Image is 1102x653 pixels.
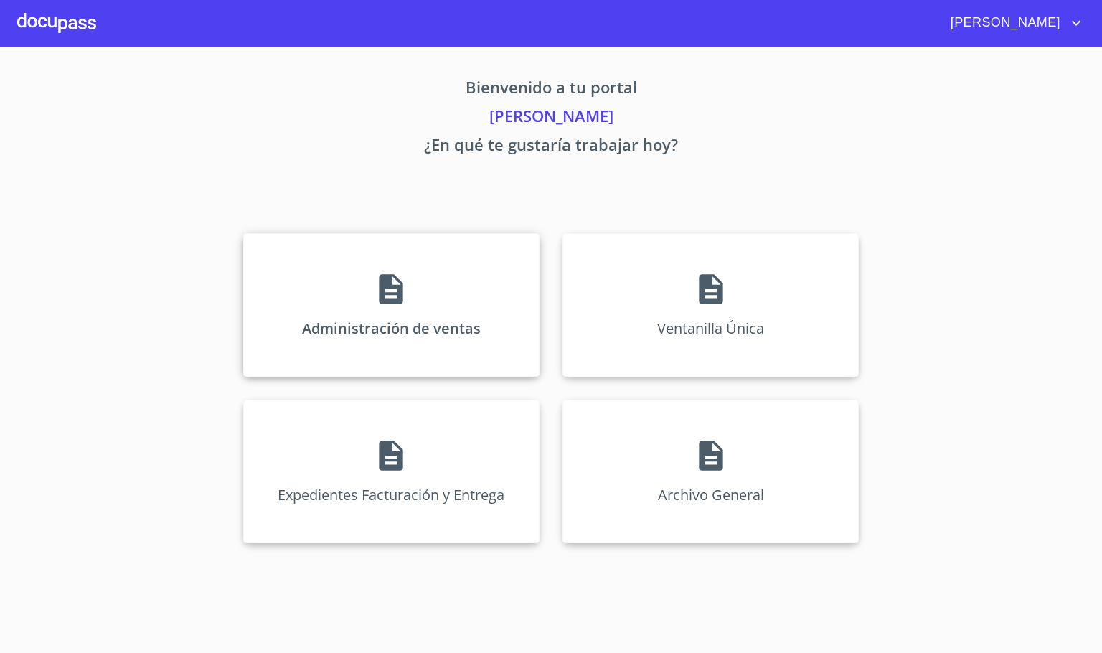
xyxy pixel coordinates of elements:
[657,319,764,338] p: Ventanilla Única
[109,133,993,161] p: ¿En qué te gustaría trabajar hoy?
[940,11,1085,34] button: account of current user
[302,319,481,338] p: Administración de ventas
[278,485,504,504] p: Expedientes Facturación y Entrega
[109,104,993,133] p: [PERSON_NAME]
[109,75,993,104] p: Bienvenido a tu portal
[940,11,1068,34] span: [PERSON_NAME]
[658,485,764,504] p: Archivo General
